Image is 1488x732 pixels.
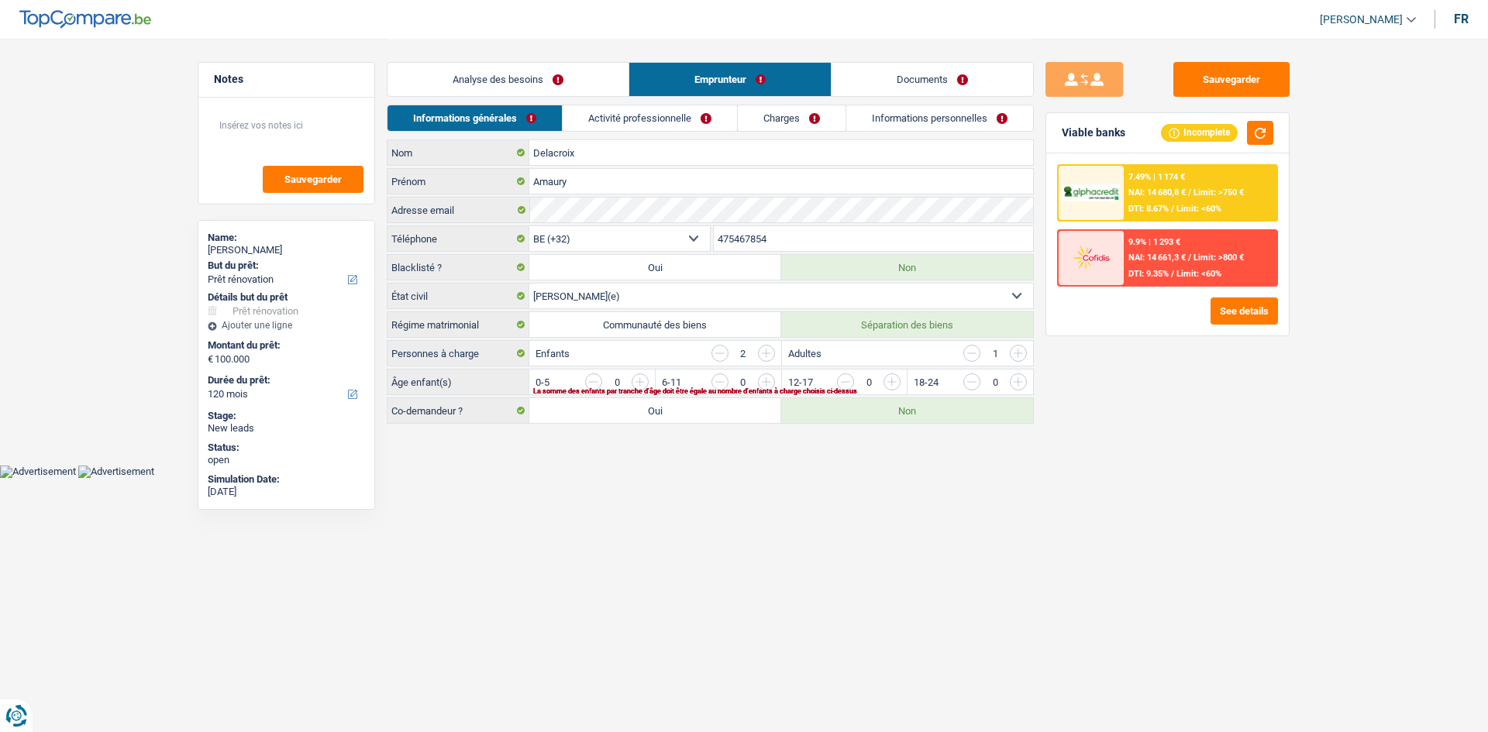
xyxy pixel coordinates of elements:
label: Prénom [387,169,529,194]
div: 7.49% | 1 174 € [1129,172,1186,182]
label: Âge enfant(s) [387,369,529,394]
label: Séparation des biens [781,312,1033,337]
div: 9.9% | 1 293 € [1129,237,1181,247]
a: Informations générales [387,105,562,131]
span: / [1189,187,1192,198]
div: Détails but du prêt [208,291,365,304]
label: Durée du prêt: [208,374,362,387]
label: Adultes [788,349,821,359]
input: 401020304 [714,226,1034,251]
label: Nom [387,140,529,165]
label: Téléphone [387,226,529,251]
label: Non [781,255,1033,280]
label: Blacklisté ? [387,255,529,280]
span: € [208,353,213,366]
label: Enfants [536,349,570,359]
a: Emprunteur [629,63,831,96]
div: Status: [208,442,365,454]
div: New leads [208,422,365,435]
img: Advertisement [78,466,154,478]
label: État civil [387,284,529,308]
img: AlphaCredit [1063,184,1120,202]
a: Informations personnelles [846,105,1033,131]
div: Simulation Date: [208,473,365,486]
span: Sauvegarder [284,174,342,184]
button: Sauvegarder [263,166,363,193]
div: La somme des enfants par tranche d'âge doit être égale au nombre d'enfants à charge choisis ci-de... [533,388,981,394]
a: Documents [832,63,1033,96]
div: open [208,454,365,466]
div: fr [1454,12,1469,26]
button: See details [1211,297,1278,325]
span: NAI: 14 661,3 € [1129,253,1187,263]
span: / [1172,204,1175,214]
span: Limit: >800 € [1194,253,1245,263]
span: Limit: <60% [1177,204,1222,214]
label: Oui [529,398,781,423]
a: Analyse des besoins [387,63,629,96]
div: 2 [736,349,750,359]
label: Montant du prêt: [208,339,362,352]
img: TopCompare Logo [19,10,151,29]
span: [PERSON_NAME] [1320,13,1403,26]
span: / [1172,269,1175,279]
div: 0 [610,377,624,387]
span: DTI: 8.67% [1129,204,1169,214]
span: NAI: 14 680,8 € [1129,187,1187,198]
div: Ajouter une ligne [208,320,365,331]
label: Oui [529,255,781,280]
div: Name: [208,232,365,244]
span: Limit: <60% [1177,269,1222,279]
div: Viable banks [1062,126,1125,139]
span: DTI: 9.35% [1129,269,1169,279]
label: Communauté des biens [529,312,781,337]
label: Personnes à charge [387,341,529,366]
label: Régime matrimonial [387,312,529,337]
span: Limit: >750 € [1194,187,1245,198]
a: Activité professionnelle [563,105,737,131]
div: Stage: [208,410,365,422]
label: Co-demandeur ? [387,398,529,423]
label: But du prêt: [208,259,362,272]
a: Charges [738,105,846,131]
button: Sauvegarder [1173,62,1290,97]
h5: Notes [214,73,359,86]
a: [PERSON_NAME] [1307,7,1416,33]
div: [PERSON_NAME] [208,244,365,256]
label: 0-5 [536,377,549,387]
span: / [1189,253,1192,263]
div: [DATE] [208,486,365,498]
div: Incomplete [1161,124,1238,141]
div: 1 [988,349,1002,359]
label: Adresse email [387,198,529,222]
img: Cofidis [1063,243,1120,272]
label: Non [781,398,1033,423]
